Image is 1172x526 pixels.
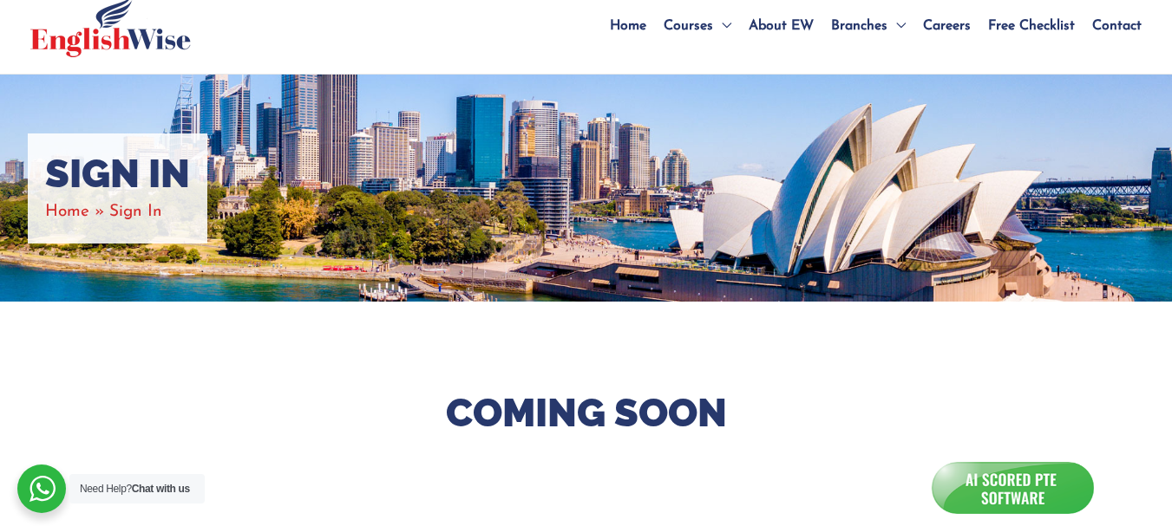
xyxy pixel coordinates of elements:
span: Need Help? [80,483,190,495]
span: Contact [1092,19,1142,33]
strong: Chat with us [132,483,190,495]
img: icon_a.png [935,463,1090,512]
span: Careers [923,19,971,33]
nav: Breadcrumbs [45,198,190,226]
span: Free Checklist [988,19,1075,33]
h1: Sign In [45,151,190,198]
span: Courses [664,19,713,33]
span: Home [610,19,646,33]
span: Branches [831,19,887,33]
a: Home [45,204,89,220]
span: Sign In [109,204,162,220]
h1: Coming Soon [79,388,1094,439]
span: About EW [749,19,814,33]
